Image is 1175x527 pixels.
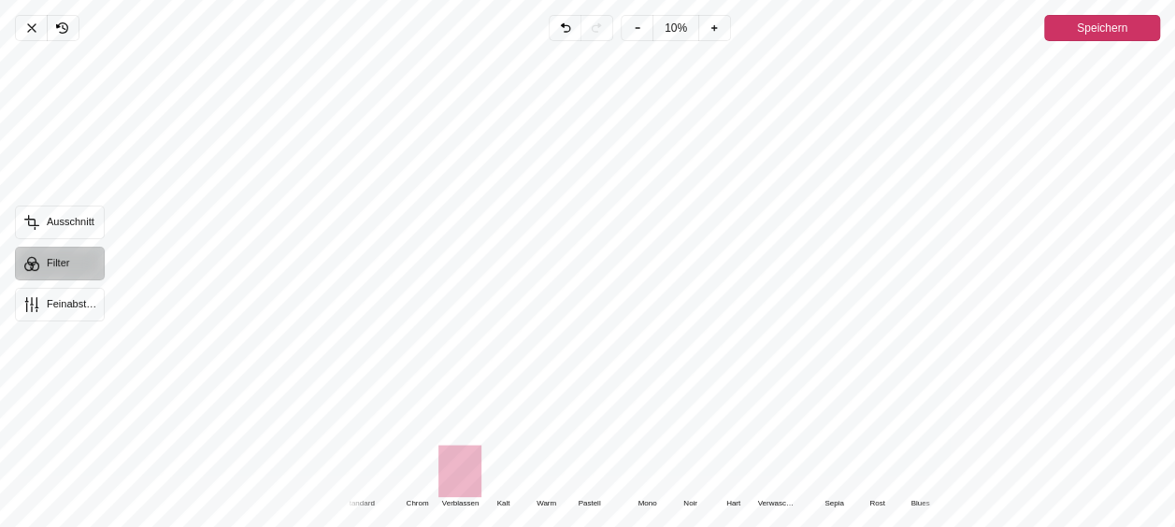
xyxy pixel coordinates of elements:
[482,497,524,510] span: Kalt
[665,17,687,39] span: 10%
[15,206,105,239] button: Ausschnitt
[942,497,984,510] span: Farbe
[568,497,610,510] span: Pastell
[669,497,711,510] span: Noir
[813,497,855,510] span: Sepia
[712,497,754,510] span: Hart
[856,497,898,510] span: Rost
[15,288,105,321] button: Feinabstimmung
[338,497,380,510] span: Standard
[652,15,699,41] button: 10%
[525,497,567,510] span: Warm
[899,497,941,510] span: Blues
[439,497,481,510] span: Verblassen
[1077,17,1127,39] span: Speichern
[15,247,105,280] button: Filter
[626,497,668,510] span: Mono
[755,497,797,510] span: Verwaschen
[1044,15,1160,41] button: Speichern
[120,41,1175,527] div: Filter
[396,497,438,510] span: Chrom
